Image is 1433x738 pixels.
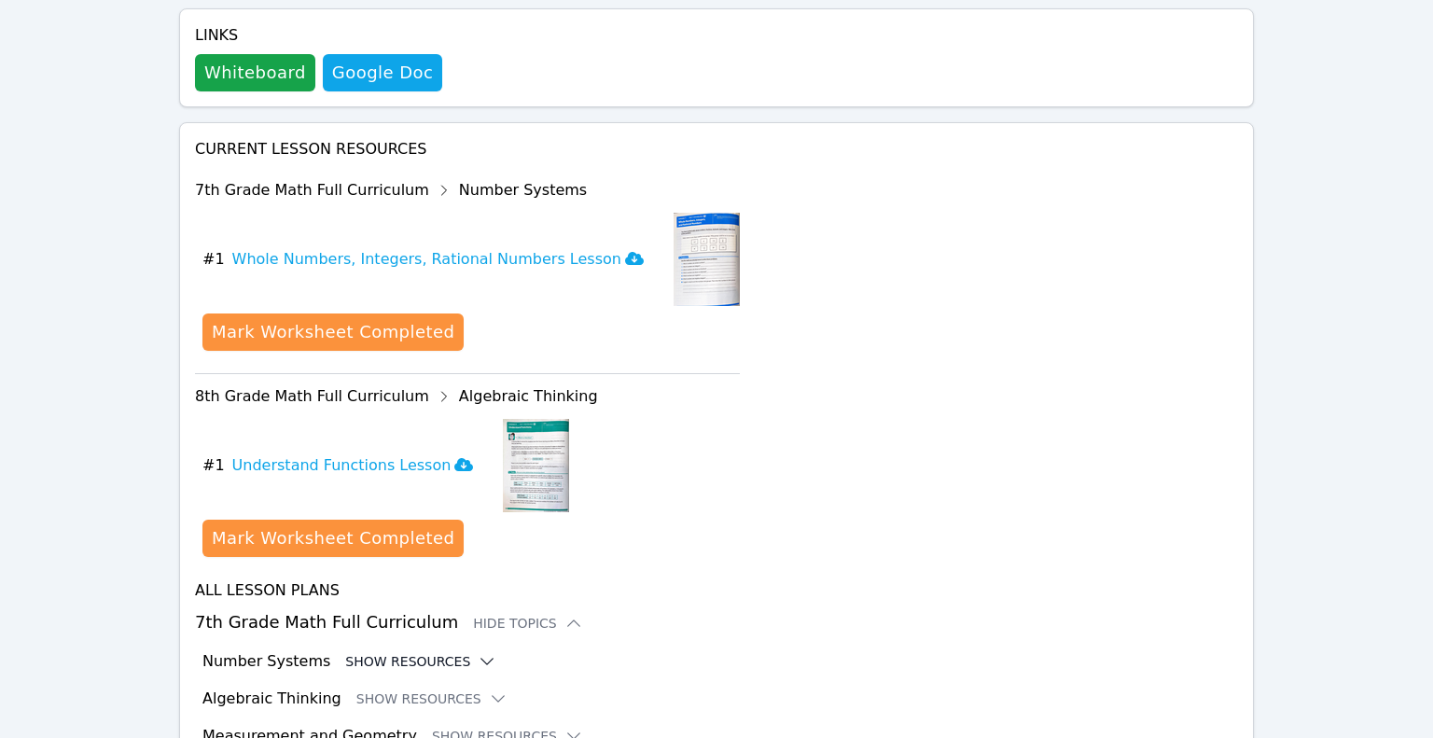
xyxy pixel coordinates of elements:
h3: Whole Numbers, Integers, Rational Numbers Lesson [232,248,644,271]
button: Hide Topics [473,614,583,633]
span: # 1 [202,248,225,271]
button: Show Resources [356,689,508,708]
a: Google Doc [323,54,442,91]
h4: Current Lesson Resources [195,138,1238,160]
div: Mark Worksheet Completed [212,525,454,551]
h3: Algebraic Thinking [202,688,341,710]
div: Mark Worksheet Completed [212,319,454,345]
h4: All Lesson Plans [195,579,1238,602]
h4: Links [195,24,442,47]
div: 8th Grade Math Full Curriculum Algebraic Thinking [195,382,740,411]
button: Show Resources [345,652,496,671]
img: Whole Numbers, Integers, Rational Numbers Lesson [674,213,740,306]
h3: Understand Functions Lesson [232,454,474,477]
button: Mark Worksheet Completed [202,313,464,351]
div: 7th Grade Math Full Curriculum Number Systems [195,175,740,205]
button: #1Understand Functions Lesson [202,419,488,512]
span: # 1 [202,454,225,477]
h3: Number Systems [202,650,330,673]
button: Mark Worksheet Completed [202,520,464,557]
button: Whiteboard [195,54,315,91]
button: #1Whole Numbers, Integers, Rational Numbers Lesson [202,213,659,306]
img: Understand Functions Lesson [503,419,569,512]
h3: 7th Grade Math Full Curriculum [195,609,1238,635]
